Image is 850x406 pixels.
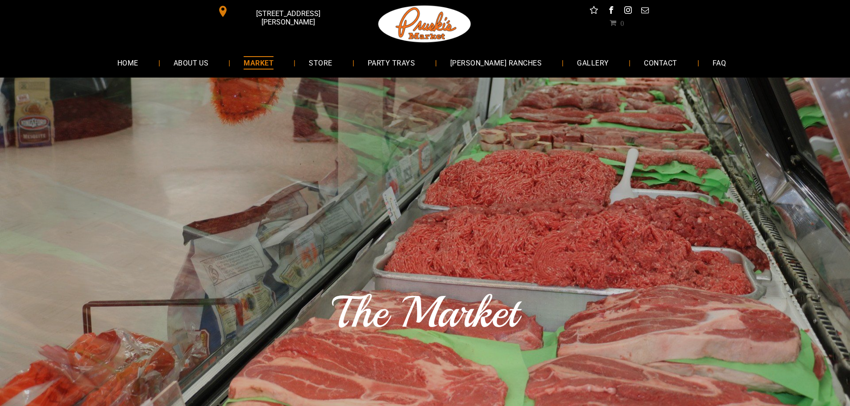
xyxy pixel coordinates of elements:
[630,51,690,74] a: CONTACT
[605,4,617,18] a: facebook
[639,4,651,18] a: email
[437,51,555,74] a: [PERSON_NAME] RANCHES
[332,285,518,340] span: The Market
[160,51,222,74] a: ABOUT US
[622,4,634,18] a: instagram
[588,4,600,18] a: Social network
[211,4,348,18] a: [STREET_ADDRESS][PERSON_NAME]
[620,19,624,26] span: 0
[564,51,622,74] a: GALLERY
[295,51,345,74] a: STORE
[230,51,287,74] a: MARKET
[104,51,152,74] a: HOME
[230,5,345,31] span: [STREET_ADDRESS][PERSON_NAME]
[354,51,428,74] a: PARTY TRAYS
[699,51,739,74] a: FAQ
